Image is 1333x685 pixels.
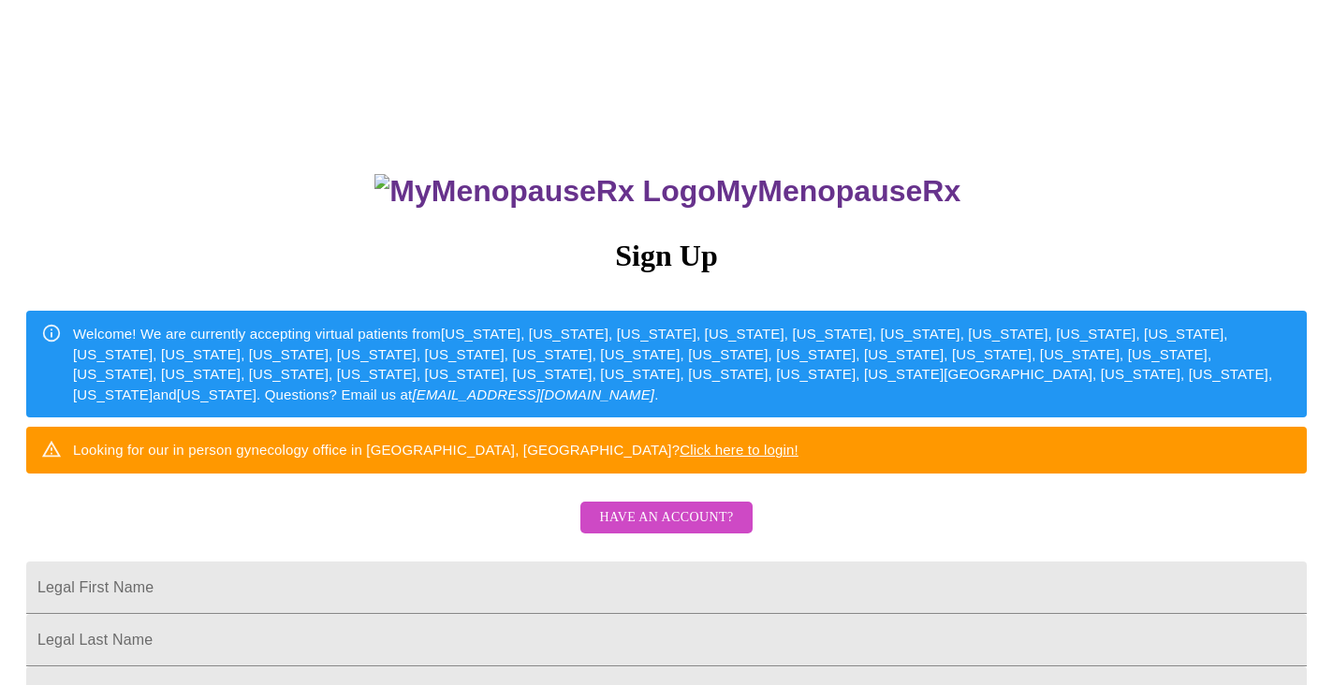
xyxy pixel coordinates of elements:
[29,174,1308,209] h3: MyMenopauseRx
[680,442,798,458] a: Click here to login!
[580,502,752,534] button: Have an account?
[73,432,798,467] div: Looking for our in person gynecology office in [GEOGRAPHIC_DATA], [GEOGRAPHIC_DATA]?
[374,174,715,209] img: MyMenopauseRx Logo
[412,386,654,402] em: [EMAIL_ADDRESS][DOMAIN_NAME]
[26,239,1307,273] h3: Sign Up
[576,522,756,538] a: Have an account?
[599,506,733,530] span: Have an account?
[73,316,1292,412] div: Welcome! We are currently accepting virtual patients from [US_STATE], [US_STATE], [US_STATE], [US...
